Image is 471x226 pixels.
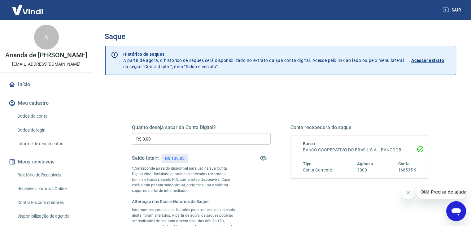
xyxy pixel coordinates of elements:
[357,167,373,173] h6: 3008
[290,124,429,131] h5: Conta recebedora do saque
[7,78,85,91] a: Início
[5,52,87,59] p: Ananda de [PERSON_NAME]
[303,161,312,166] span: Tipo
[4,4,52,9] span: Olá! Precisa de ajuda?
[15,169,85,181] a: Relatório de Recebíveis
[303,147,417,153] h6: BANCO COOPERATIVO DO BRASIL S.A. - BANCOOB
[132,124,271,131] h5: Quanto deseja sacar da Conta Digital?
[441,4,464,16] button: Sair
[417,185,466,199] iframe: Mensagem da empresa
[105,32,456,41] h3: Saque
[7,155,85,169] button: Meus recebíveis
[7,96,85,110] button: Meu cadastro
[132,198,236,205] h6: Alteração nos Dias e Horários de Saque
[7,0,48,19] img: Vindi
[15,210,85,223] a: Disponibilização de agenda
[123,51,404,70] p: A partir de agora, o histórico de saques será disponibilizado no extrato da sua conta digital. Ac...
[303,141,315,146] span: Banco
[15,182,85,195] a: Recebíveis Futuros Online
[165,155,185,162] p: R$ 139,85
[446,201,466,221] iframe: Botão para abrir a janela de mensagens
[15,124,85,137] a: Dados de login
[123,51,404,57] p: Histórico de saques
[411,57,444,63] p: Acessar extrato
[303,167,332,173] h6: Conta Corrente
[132,166,236,193] p: *Corresponde ao saldo disponível para uso na sua Conta Digital Vindi. Incluindo os valores das ve...
[398,161,410,166] span: Conta
[411,51,451,70] a: Acessar extrato
[34,25,59,50] div: A
[15,110,85,123] a: Dados da conta
[357,161,373,166] span: Agência
[12,61,81,67] p: [EMAIL_ADDRESS][DOMAIN_NAME]
[402,186,414,199] iframe: Fechar mensagem
[132,155,159,161] h5: Saldo total*:
[398,167,416,173] h6: 166535-9
[15,137,85,150] a: Informe de rendimentos
[15,196,85,209] a: Contratos com credores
